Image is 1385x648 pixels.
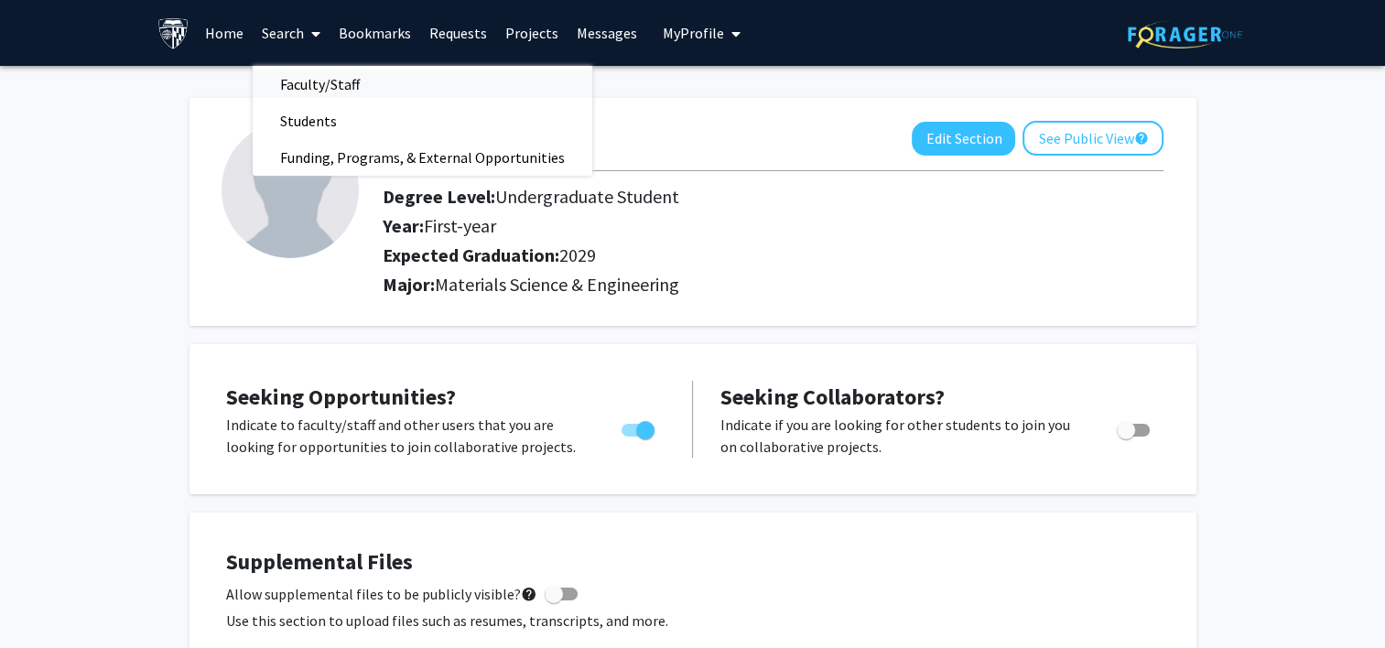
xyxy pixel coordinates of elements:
[226,549,1160,576] h4: Supplemental Files
[226,383,456,411] span: Seeking Opportunities?
[253,1,330,65] a: Search
[253,139,592,176] span: Funding, Programs, & External Opportunities
[424,214,496,237] span: First-year
[663,24,724,42] span: My Profile
[383,244,1061,266] h2: Expected Graduation:
[196,1,253,65] a: Home
[253,144,592,171] a: Funding, Programs, & External Opportunities
[559,243,596,266] span: 2029
[330,1,420,65] a: Bookmarks
[1133,127,1148,149] mat-icon: help
[253,66,387,103] span: Faculty/Staff
[720,383,945,411] span: Seeking Collaborators?
[521,583,537,605] mat-icon: help
[495,185,679,208] span: Undergraduate Student
[383,274,1163,296] h2: Major:
[157,17,189,49] img: Johns Hopkins University Logo
[1128,20,1242,49] img: ForagerOne Logo
[420,1,496,65] a: Requests
[222,121,359,258] img: Profile Picture
[226,583,537,605] span: Allow supplemental files to be publicly visible?
[253,107,592,135] a: Students
[253,70,592,98] a: Faculty/Staff
[720,414,1082,458] p: Indicate if you are looking for other students to join you on collaborative projects.
[226,414,587,458] p: Indicate to faculty/staff and other users that you are looking for opportunities to join collabor...
[253,103,364,139] span: Students
[496,1,568,65] a: Projects
[1023,121,1163,156] button: See Public View
[912,122,1015,156] button: Edit Section
[568,1,646,65] a: Messages
[1109,414,1160,441] div: Toggle
[435,273,679,296] span: Materials Science & Engineering
[226,610,1160,632] p: Use this section to upload files such as resumes, transcripts, and more.
[383,215,1061,237] h2: Year:
[614,414,665,441] div: Toggle
[383,186,1061,208] h2: Degree Level:
[14,566,78,634] iframe: Chat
